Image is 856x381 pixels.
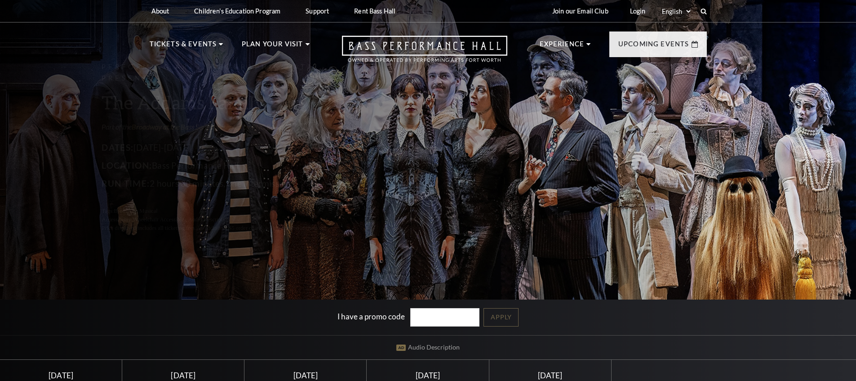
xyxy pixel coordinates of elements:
[244,225,375,231] span: An additional $5 order charge will be applied at checkout.
[150,215,397,224] p: Accessibility:
[500,371,600,380] div: [DATE]
[150,62,397,84] p: Performing Arts [GEOGRAPHIC_DATA] Presents
[151,7,169,15] p: About
[377,371,478,380] div: [DATE]
[150,224,397,233] p: Price displayed includes all ticketing fees.
[242,39,303,55] p: Plan Your Visit
[150,207,397,215] p: Tags:
[150,178,198,188] span: Run Time:
[306,7,329,15] p: Support
[150,176,397,191] p: 2 hours 30 minutes, one intermission
[194,7,280,15] p: Children's Education Program
[11,371,111,380] div: [DATE]
[150,140,397,155] p: [DATE]-[DATE]
[618,39,689,55] p: Upcoming Events
[660,7,692,16] select: Select:
[180,216,277,223] span: Wheelchair Accessible , Audio Description
[150,39,217,55] p: Tickets & Events
[150,91,397,114] h3: The Addams Family
[255,371,356,380] div: [DATE]
[540,39,585,55] p: Experience
[150,122,397,132] p: Part of the
[150,142,182,152] span: Dates:
[354,7,395,15] p: Rent Bass Hall
[337,312,405,321] label: I have a promo code
[150,160,200,170] span: Location:
[180,122,330,131] a: Broadway at the Bass Series presented by PNC Bank
[161,208,205,214] span: Broadway, Musical
[150,158,397,173] p: Bass Performance Hall
[133,371,234,380] div: [DATE]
